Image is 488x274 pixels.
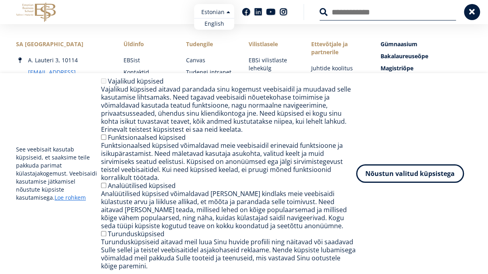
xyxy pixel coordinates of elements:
span: Üldinfo [124,40,170,48]
a: Gümnaasium [381,40,472,48]
a: Kontaktid [124,68,170,76]
label: Vajalikud küpsised [108,77,164,86]
a: [EMAIL_ADDRESS][DOMAIN_NAME] [28,68,107,84]
div: Analüütilised küpsised võimaldavad [PERSON_NAME] kindlaks meie veebisaidi külastuste arvu ja liik... [101,190,356,230]
span: Gümnaasium [381,40,417,48]
a: Canvas [186,56,233,64]
span: Magistriõpe [381,64,413,72]
span: Vilistlasele [249,40,295,48]
a: Instagram [279,8,288,16]
a: EBSi vilistlaste lehekülg [249,56,295,72]
a: Youtube [266,8,275,16]
span: Ettevõtjale ja partnerile [311,40,364,56]
div: A. Lauteri 3, 10114 [16,56,107,64]
a: EBSist [124,56,170,64]
div: Turundusküpsiseid aitavad meil luua Sinu huvide profiili ning näitavad või saadavad Sulle sellel ... [101,238,356,270]
div: Funktsionaalsed küpsised võimaldavad meie veebisaidil erinevaid funktsioone ja isikupärastamist. ... [101,141,356,182]
span: Bakalaureuseõpe [381,52,428,60]
div: Vajalikud küpsised aitavad parandada sinu kogemust veebisaidil ja muudavad selle kasutamise lihts... [101,85,356,133]
a: Tudengile [186,40,233,48]
p: See veebisait kasutab küpsiseid, et saaksime teile pakkuda parimat külastajakogemust. Veebisaidi ... [16,145,101,202]
div: SA [GEOGRAPHIC_DATA] [16,40,107,48]
label: Funktsionaalsed küpsised [108,133,186,142]
a: Linkedin [254,8,262,16]
a: Tudengi intranet [186,68,233,76]
a: Magistriõpe [381,64,472,72]
a: Bakalaureuseõpe [381,52,472,60]
a: Juhtide koolitus [311,64,364,72]
label: Analüütilised küpsised [108,181,176,190]
a: Facebook [242,8,250,16]
a: Loe rohkem [55,194,86,202]
a: English [194,18,234,30]
button: Nõustun valitud küpsistega [356,164,464,183]
label: Turundusküpsised [108,229,164,238]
